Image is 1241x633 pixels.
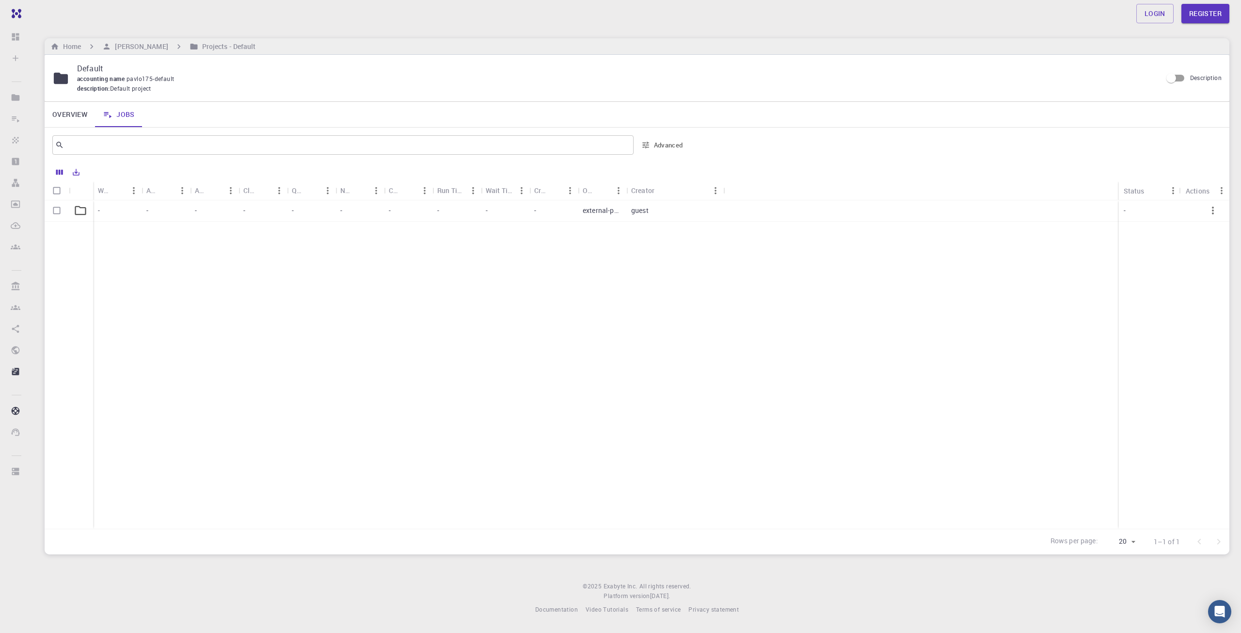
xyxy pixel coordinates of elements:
button: Menu [417,183,432,198]
a: Privacy statement [688,605,739,615]
button: Menu [320,183,335,198]
div: Workflow Name [98,181,111,200]
div: Owner [578,181,626,200]
p: Rows per page: [1050,536,1098,547]
span: Terms of service [636,605,681,613]
a: Jobs [95,102,143,127]
span: Exabyte Inc. [604,582,637,590]
button: Sort [304,183,320,198]
p: guest [631,206,649,215]
img: logo [8,9,21,18]
button: Sort [207,183,223,198]
div: Application [142,181,190,200]
div: Creator [626,181,723,200]
span: Platform version [604,591,650,601]
h6: [PERSON_NAME] [111,41,168,52]
p: - [1124,206,1126,215]
span: accounting name [77,75,127,82]
button: Sort [111,183,126,198]
button: Menu [368,183,384,198]
button: Menu [708,183,723,198]
button: Sort [353,183,368,198]
div: Cluster [239,181,287,200]
div: Owner [583,181,595,200]
div: Cluster [243,181,256,200]
div: Actions [1181,181,1229,200]
div: Actions [1186,181,1209,200]
button: Sort [401,183,417,198]
a: [DATE]. [650,591,670,601]
span: Default project [110,84,151,94]
button: Sort [654,183,670,198]
a: Login [1136,4,1174,23]
p: - [437,206,439,215]
span: Documentation [535,605,578,613]
span: Video Tutorials [586,605,628,613]
div: Cores [389,181,401,200]
div: Run Time [432,181,481,200]
div: Application Version [195,181,207,200]
a: Documentation [535,605,578,615]
button: Menu [465,183,481,198]
div: Nodes [340,181,353,200]
p: - [146,206,148,215]
div: Status [1124,181,1145,200]
div: Creator [631,181,654,200]
button: Menu [514,183,529,198]
p: - [340,206,342,215]
div: Application Version [190,181,239,200]
span: Description [1190,74,1222,81]
p: - [98,206,100,215]
button: Sort [595,183,611,198]
button: Menu [611,183,626,198]
button: Menu [562,183,578,198]
button: Advanced [637,137,688,153]
span: description : [77,84,110,94]
div: Created [534,181,547,200]
button: Menu [271,183,287,198]
span: © 2025 [583,582,603,591]
button: Menu [223,183,239,198]
div: 20 [1102,535,1138,549]
button: Sort [256,183,271,198]
p: external-public [583,206,621,215]
p: Default [77,63,1154,74]
div: Wait Time [486,181,514,200]
nav: breadcrumb [48,41,258,52]
span: pavlo175-default [127,75,178,82]
p: 1–1 of 1 [1154,537,1180,547]
a: Video Tutorials [586,605,628,615]
p: - [486,206,488,215]
a: Exabyte Inc. [604,582,637,591]
p: - [195,206,197,215]
p: - [389,206,391,215]
a: Register [1181,4,1229,23]
button: Sort [159,183,175,198]
button: Menu [1214,183,1229,198]
span: Privacy statement [688,605,739,613]
div: Queue [292,181,304,200]
div: Queue [287,181,335,200]
button: Menu [126,183,142,198]
div: Status [1119,181,1181,200]
a: Overview [45,102,95,127]
p: - [243,206,245,215]
p: - [534,206,536,215]
button: Sort [1145,183,1160,198]
div: Application [146,181,159,200]
button: Export [68,164,84,180]
span: All rights reserved. [639,582,691,591]
h6: Home [59,41,81,52]
button: Menu [175,183,190,198]
button: Columns [51,164,68,180]
div: Cores [384,181,432,200]
button: Sort [547,183,562,198]
div: Wait Time [481,181,529,200]
div: Icon [69,181,93,200]
p: - [292,206,294,215]
div: Run Time [437,181,465,200]
button: Menu [1165,183,1181,198]
span: [DATE] . [650,592,670,600]
div: Open Intercom Messenger [1208,600,1231,623]
h6: Projects - Default [198,41,256,52]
